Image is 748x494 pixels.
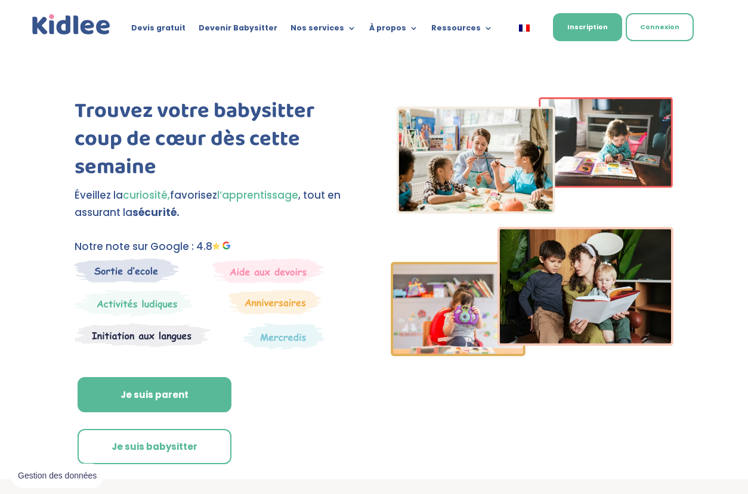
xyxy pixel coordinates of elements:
[123,188,170,202] span: curiosité,
[228,289,322,314] img: Anniversaire
[131,24,186,37] a: Devis gratuit
[519,24,530,32] img: Français
[18,471,97,481] span: Gestion des données
[431,24,493,37] a: Ressources
[212,258,324,283] img: weekends
[11,464,104,489] button: Gestion des données
[78,429,231,465] a: Je suis babysitter
[75,289,193,317] img: Mercredi
[290,24,356,37] a: Nos services
[626,13,694,41] a: Connexion
[75,238,357,255] p: Notre note sur Google : 4.8
[30,12,112,38] img: logo_kidlee_bleu
[553,13,622,41] a: Inscription
[75,97,357,187] h1: Trouvez votre babysitter coup de cœur dès cette semaine
[30,12,112,38] a: Kidlee Logo
[75,187,357,221] p: Éveillez la favorisez , tout en assurant la
[75,323,210,348] img: Atelier thematique
[217,188,298,202] span: l’apprentissage
[199,24,277,37] a: Devenir Babysitter
[78,377,231,413] a: Je suis parent
[132,205,180,220] strong: sécurité.
[391,345,673,360] picture: Imgs-2
[243,323,324,350] img: Thematique
[369,24,418,37] a: À propos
